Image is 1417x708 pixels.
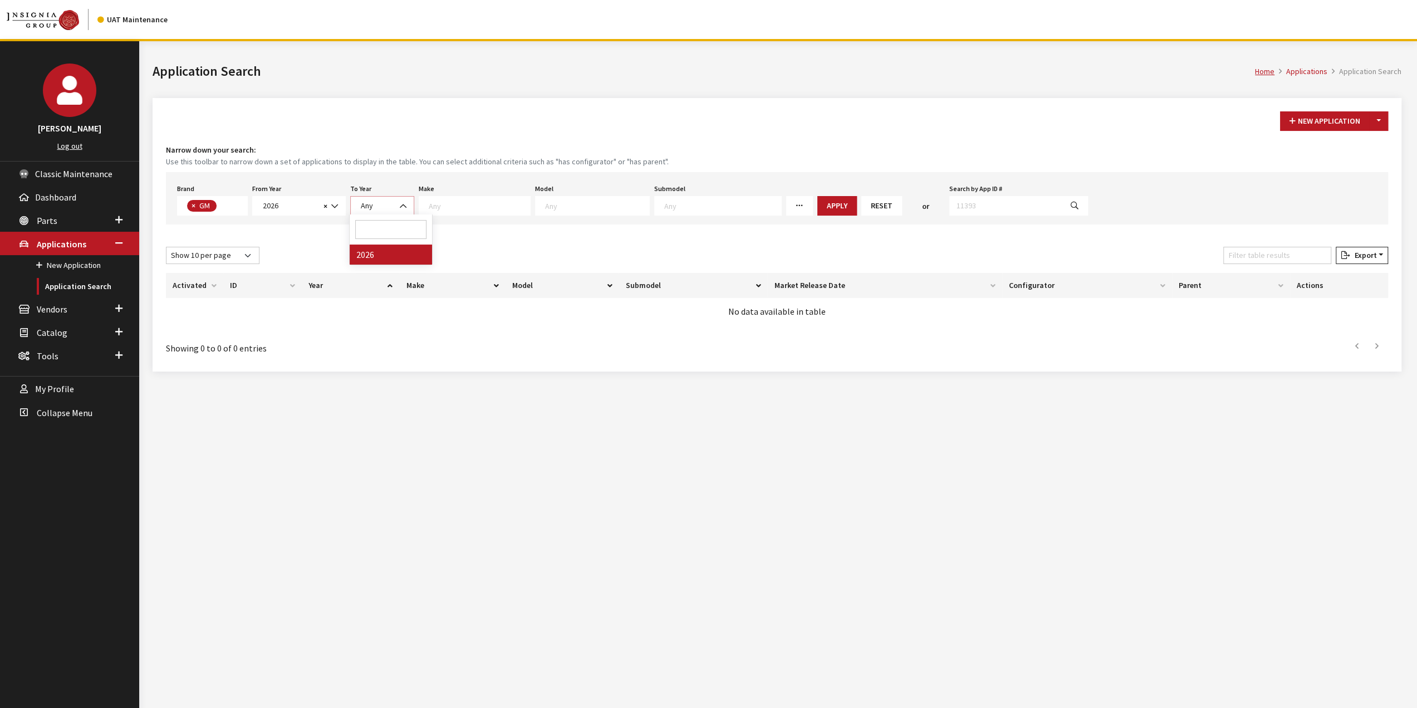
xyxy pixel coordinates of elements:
[198,201,213,211] span: GM
[350,184,371,194] label: To Year
[419,184,434,194] label: Make
[361,201,373,211] span: Any
[817,196,857,216] button: Apply
[166,298,1388,325] td: No data available in table
[1002,273,1172,298] th: Configurator: activate to sort column ascending
[37,215,57,226] span: Parts
[37,304,67,315] span: Vendors
[399,273,505,298] th: Make: activate to sort column ascending
[654,184,685,194] label: Submodel
[1350,250,1376,260] span: Export
[252,196,346,216] span: 2026
[187,200,217,212] li: GM
[506,273,619,298] th: Model: activate to sort column ascending
[37,407,92,418] span: Collapse Menu
[259,200,320,212] span: 2026
[357,200,407,212] span: Any
[535,184,553,194] label: Model
[37,350,58,362] span: Tools
[187,200,198,212] button: Remove item
[35,192,76,203] span: Dashboard
[166,334,668,355] div: Showing 0 to 0 of 0 entries
[252,184,281,194] label: From Year
[192,201,195,211] span: ×
[43,64,96,117] img: John Swartwout
[323,201,327,211] span: ×
[11,121,128,135] h3: [PERSON_NAME]
[37,238,86,250] span: Applications
[302,273,399,298] th: Year: activate to sort column ascending
[35,168,112,179] span: Classic Maintenance
[37,327,67,338] span: Catalog
[355,220,426,239] input: Search
[1336,247,1388,264] button: Export
[1223,247,1331,264] input: Filter table results
[166,156,1388,168] small: Use this toolbar to narrow down a set of applications to display in the table. You can select add...
[949,196,1062,216] input: 11393
[664,201,781,211] textarea: Search
[350,245,432,265] li: 2026
[949,184,1002,194] label: Search by App ID #
[1255,66,1274,76] a: Home
[429,201,530,211] textarea: Search
[35,384,74,395] span: My Profile
[1172,273,1290,298] th: Parent: activate to sort column ascending
[7,10,79,30] img: Catalog Maintenance
[767,273,1002,298] th: Market Release Date: activate to sort column ascending
[177,184,194,194] label: Brand
[922,201,929,212] span: or
[350,196,414,216] span: Any
[7,9,97,30] a: Insignia Group logo
[219,202,225,212] textarea: Search
[1280,111,1370,131] button: New Application
[97,14,168,26] div: UAT Maintenance
[166,273,223,298] th: Activated: activate to sort column ascending
[545,201,649,211] textarea: Search
[320,200,327,213] button: Remove all items
[223,273,302,298] th: ID: activate to sort column ascending
[1290,273,1388,298] th: Actions
[619,273,767,298] th: Submodel: activate to sort column ascending
[1327,66,1401,77] li: Application Search
[153,61,1255,81] h1: Application Search
[57,141,82,151] a: Log out
[861,196,902,216] button: Reset
[166,144,1388,156] h4: Narrow down your search:
[1274,66,1327,77] li: Applications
